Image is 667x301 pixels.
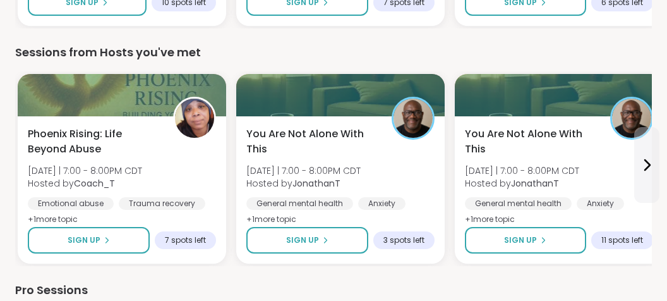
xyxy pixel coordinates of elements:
span: Sign Up [286,235,319,246]
img: Coach_T [175,99,214,138]
div: Pro Sessions [15,281,652,299]
span: [DATE] | 7:00 - 8:00PM CDT [246,164,361,177]
span: You Are Not Alone With This [465,126,596,157]
button: Sign Up [246,227,368,254]
div: Anxiety [358,197,406,210]
span: Phoenix Rising: Life Beyond Abuse [28,126,159,157]
div: Anxiety [577,197,624,210]
span: Hosted by [28,177,142,190]
span: [DATE] | 7:00 - 8:00PM CDT [465,164,579,177]
img: JonathanT [612,99,651,138]
div: General mental health [465,197,572,210]
span: 7 spots left [165,235,206,245]
span: 11 spots left [601,235,643,245]
b: JonathanT [511,177,559,190]
button: Sign Up [28,227,150,254]
div: Emotional abuse [28,197,114,210]
b: Coach_T [74,177,115,190]
span: Sign Up [68,235,100,246]
img: JonathanT [394,99,433,138]
div: Trauma recovery [119,197,205,210]
span: Hosted by [246,177,361,190]
span: 3 spots left [383,235,424,245]
div: General mental health [246,197,353,210]
span: Sign Up [504,235,537,246]
button: Sign Up [465,227,586,254]
span: You Are Not Alone With This [246,126,378,157]
b: JonathanT [292,177,340,190]
span: [DATE] | 7:00 - 8:00PM CDT [28,164,142,177]
span: Hosted by [465,177,579,190]
div: Sessions from Hosts you've met [15,44,652,61]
